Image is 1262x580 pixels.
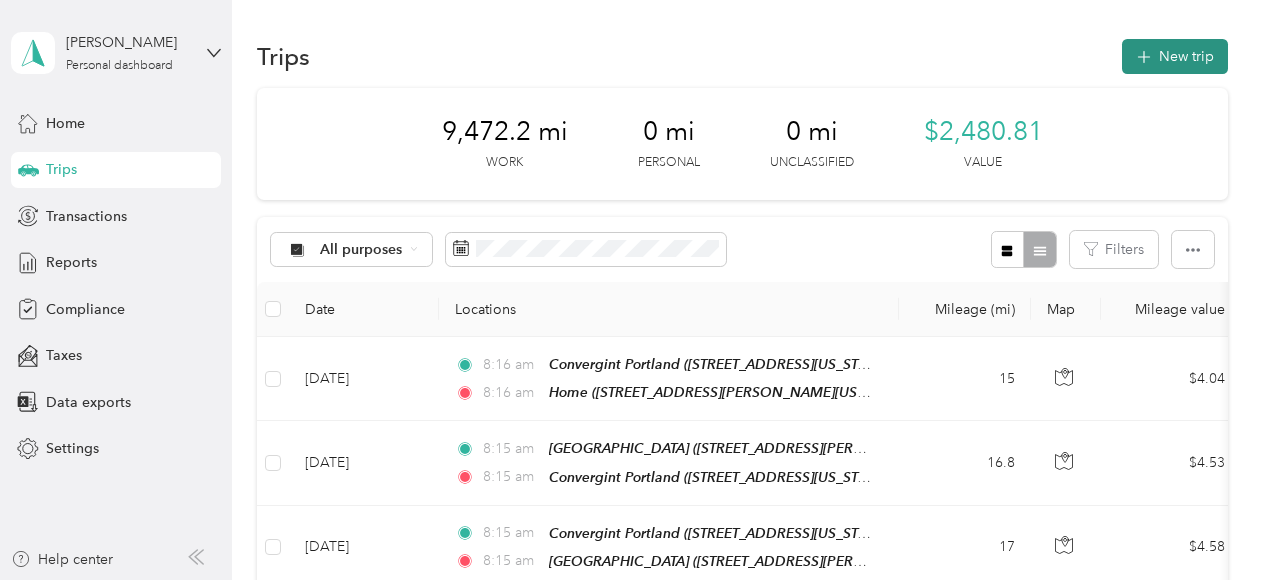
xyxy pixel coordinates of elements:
[924,116,1043,148] span: $2,480.81
[46,206,127,227] span: Transactions
[899,421,1031,505] td: 16.8
[486,154,523,172] p: Work
[786,116,838,148] span: 0 mi
[483,522,540,544] span: 8:15 am
[483,438,540,460] span: 8:15 am
[66,32,191,53] div: [PERSON_NAME]
[46,113,85,134] span: Home
[899,337,1031,421] td: 15
[483,466,540,488] span: 8:15 am
[11,549,113,570] button: Help center
[964,154,1002,172] p: Value
[549,356,888,373] span: Convergint Portland ([STREET_ADDRESS][US_STATE])
[549,440,1010,457] span: [GEOGRAPHIC_DATA] ([STREET_ADDRESS][PERSON_NAME][US_STATE])
[1070,231,1158,268] button: Filters
[289,282,439,337] th: Date
[1101,421,1241,505] td: $4.53
[46,345,82,366] span: Taxes
[66,60,173,72] div: Personal dashboard
[289,337,439,421] td: [DATE]
[320,243,403,257] span: All purposes
[46,392,131,413] span: Data exports
[1101,337,1241,421] td: $4.04
[483,354,540,376] span: 8:16 am
[46,159,77,180] span: Trips
[770,154,854,172] p: Unclassified
[643,116,695,148] span: 0 mi
[899,282,1031,337] th: Mileage (mi)
[46,438,99,459] span: Settings
[549,553,1010,570] span: [GEOGRAPHIC_DATA] ([STREET_ADDRESS][PERSON_NAME][US_STATE])
[549,525,888,542] span: Convergint Portland ([STREET_ADDRESS][US_STATE])
[549,384,909,401] span: Home ([STREET_ADDRESS][PERSON_NAME][US_STATE])
[439,282,899,337] th: Locations
[46,252,97,273] span: Reports
[638,154,700,172] p: Personal
[46,299,125,320] span: Compliance
[549,469,888,486] span: Convergint Portland ([STREET_ADDRESS][US_STATE])
[483,382,540,404] span: 8:16 am
[289,421,439,505] td: [DATE]
[442,116,568,148] span: 9,472.2 mi
[1122,39,1228,74] button: New trip
[257,46,310,67] h1: Trips
[1031,282,1101,337] th: Map
[1150,468,1262,580] iframe: Everlance-gr Chat Button Frame
[1101,282,1241,337] th: Mileage value
[483,550,540,572] span: 8:15 am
